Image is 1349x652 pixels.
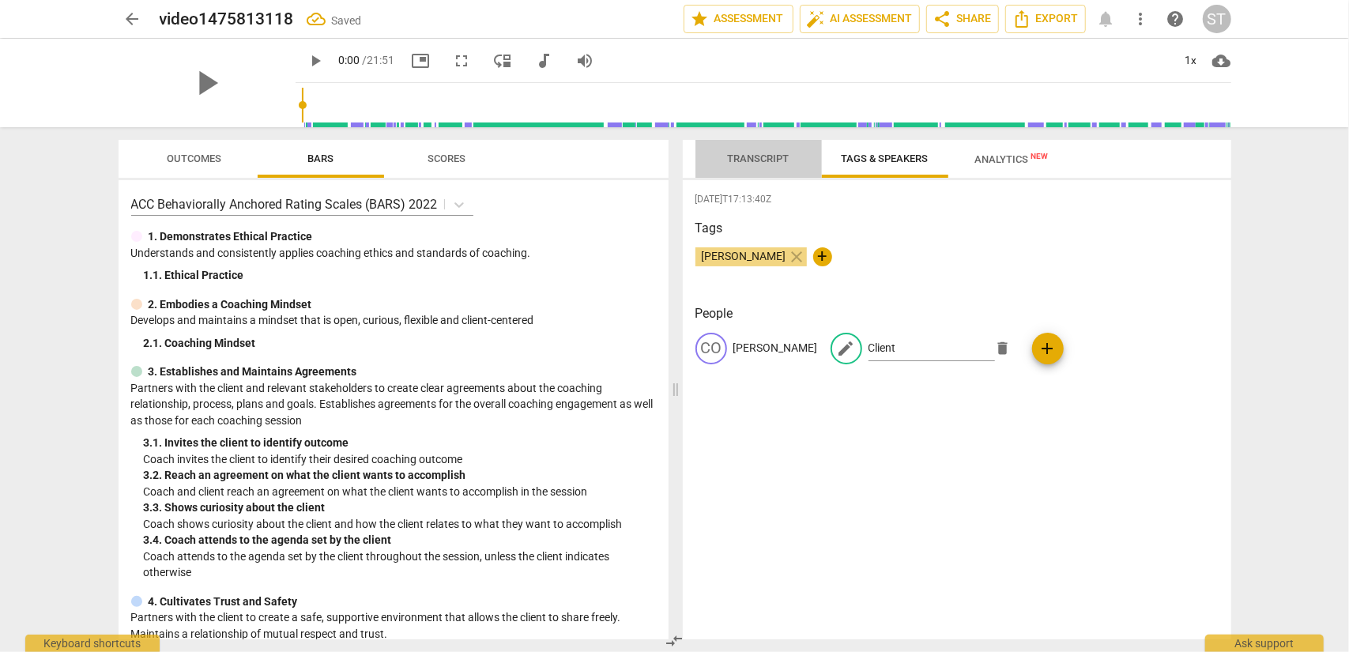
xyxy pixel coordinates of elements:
span: Share [933,9,992,28]
span: Scores [428,153,466,164]
span: Analytics [974,153,1048,165]
h2: video1475813118 [160,9,294,29]
button: Fullscreen [448,47,477,75]
input: Speaker Name [869,336,995,361]
button: Assessment [684,5,793,33]
div: 2. 1. Coaching Mindset [144,335,656,352]
span: AI Assessment [807,9,913,28]
button: Picture in picture [407,47,435,75]
span: arrow_back [123,9,142,28]
div: 3. 4. Coach attends to the agenda set by the client [144,532,656,548]
span: audiotrack [535,51,554,70]
div: Saved [332,13,362,29]
span: cloud_download [1212,51,1231,70]
span: close [788,247,807,266]
p: Partners with the client and relevant stakeholders to create clear agreements about the coaching ... [131,380,656,429]
span: Assessment [691,9,786,28]
span: compare_arrows [665,631,684,650]
p: [PERSON_NAME] [733,340,818,356]
div: 1. 1. Ethical Practice [144,267,656,284]
div: 1x [1176,48,1206,73]
span: Tags & Speakers [842,153,929,164]
button: ST [1203,5,1231,33]
div: 3. 3. Shows curiosity about the client [144,499,656,516]
p: 2. Embodies a Coaching Mindset [149,296,312,313]
div: 3. 1. Invites the client to identify outcome [144,435,656,451]
p: 3. Establishes and Maintains Agreements [149,364,357,380]
button: Export [1005,5,1086,33]
p: Partners with the client to create a safe, supportive environment that allows the client to share... [131,609,656,642]
button: Switch to audio player [530,47,559,75]
p: Develops and maintains a mindset that is open, curious, flexible and client-centered [131,312,656,329]
span: play_arrow [187,62,228,104]
button: View player as separate pane [489,47,518,75]
div: CO [695,333,727,364]
a: Help [1162,5,1190,33]
span: picture_in_picture [412,51,431,70]
div: 3. 2. Reach an agreement on what the client wants to accomplish [144,467,656,484]
span: share [933,9,952,28]
button: AI Assessment [800,5,920,33]
span: / 21:51 [363,54,395,66]
span: play_arrow [307,51,326,70]
div: Ask support [1205,635,1324,652]
span: edit [837,339,856,358]
span: auto_fix_high [807,9,826,28]
button: Play [302,47,330,75]
span: fullscreen [453,51,472,70]
p: Coach invites the client to identify their desired coaching outcome [144,451,656,468]
span: Export [1012,9,1079,28]
span: [PERSON_NAME] [695,250,793,262]
div: All changes saved [307,9,362,28]
button: Volume [571,47,600,75]
div: Keyboard shortcuts [25,635,160,652]
button: + [813,247,832,266]
button: Share [926,5,999,33]
span: volume_up [576,51,595,70]
span: star [691,9,710,28]
p: 1. Demonstrates Ethical Practice [149,228,313,245]
p: ACC Behaviorally Anchored Rating Scales (BARS) 2022 [131,195,438,213]
span: Bars [307,153,333,164]
h3: Tags [695,219,1219,238]
span: help [1166,9,1185,28]
p: Coach attends to the agenda set by the client throughout the session, unless the client indicates... [144,548,656,581]
span: 0:00 [339,54,360,66]
p: Coach and client reach an agreement on what the client wants to accomplish in the session [144,484,656,500]
span: add [1038,339,1057,358]
p: 4. Cultivates Trust and Safety [149,594,298,610]
span: New [1031,152,1048,160]
span: delete [995,340,1012,356]
span: more_vert [1132,9,1151,28]
span: move_down [494,51,513,70]
span: Outcomes [167,153,221,164]
p: Coach shows curiosity about the client and how the client relates to what they want to accomplish [144,516,656,533]
p: Understands and consistently applies coaching ethics and standards of coaching. [131,245,656,262]
span: [DATE]T17:13:40Z [695,193,1219,206]
h3: People [695,304,1219,323]
span: Transcript [728,153,789,164]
